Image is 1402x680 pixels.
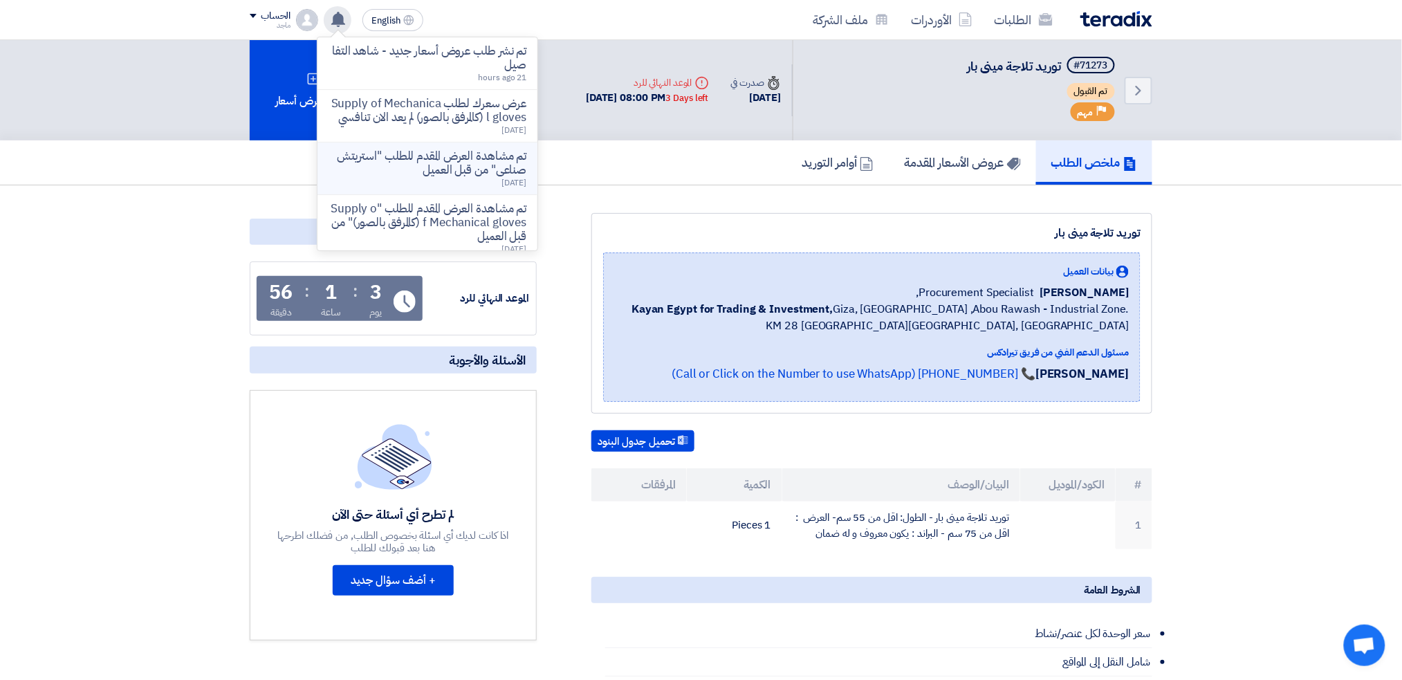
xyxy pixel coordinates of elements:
div: دقيقة [270,305,292,320]
a: عروض الأسعار المقدمة [889,140,1036,185]
div: : [304,279,309,304]
div: #71273 [1074,61,1108,71]
p: تم نشر طلب عروض أسعار جديد - شاهد التفاصيل [329,44,526,72]
button: English [362,9,423,31]
a: أوامر التوريد [786,140,889,185]
img: empty_state_list.svg [355,424,432,489]
th: البيان/الوصف [782,468,1021,502]
div: تقديم عرض أسعار [250,40,374,140]
h5: عروض الأسعار المقدمة [904,154,1021,170]
div: الحساب [261,10,290,22]
a: Open chat [1344,625,1385,666]
div: مواعيد الطلب [250,219,537,245]
div: 3 Days left [666,91,709,105]
div: الموعد النهائي للرد [425,291,529,306]
span: Giza, [GEOGRAPHIC_DATA] ,Abou Rawash - Industrial Zone. KM 28 [GEOGRAPHIC_DATA][GEOGRAPHIC_DATA],... [615,301,1129,334]
p: تم مشاهدة العرض المقدم للطلب "استريتش صناعى" من قبل العميل [329,149,526,177]
span: [DATE] [501,124,526,136]
span: توريد تلاجة مينى بار [968,57,1062,75]
img: profile_test.png [296,9,318,31]
span: تم القبول [1067,83,1115,100]
div: : [353,279,358,304]
a: 📞 [PHONE_NUMBER] (Call or Click on the Number to use WhatsApp) [672,365,1035,383]
p: تم مشاهدة العرض المقدم للطلب "Supply of Mechanical gloves (كالمرفق بالصور)" من قبل العميل [329,202,526,243]
div: الموعد النهائي للرد [586,75,708,90]
div: 1 [325,283,337,302]
div: 3 [370,283,382,302]
span: الأسئلة والأجوبة [449,352,526,368]
div: توريد تلاجة مينى بار [603,225,1141,241]
td: 1 Pieces [687,502,782,549]
div: ساعة [321,305,341,320]
td: توريد تلاجة مينى بار - الطول: اقل من 55 سم- العرض : اقل من 75 سم - البراند : يكون معروف و له ضمان [782,502,1021,549]
a: ملخص الطلب [1036,140,1152,185]
button: + أضف سؤال جديد [333,565,454,596]
span: English [371,16,400,26]
a: ملف الشركة [802,3,900,36]
li: سعر الوحدة لكل عنصر/نشاط [605,620,1152,648]
p: عرض سعرك لطلب Supply of Mechanical gloves (كالمرفق بالصور) لم يعد الان تنافسي [329,97,526,125]
div: 56 [270,283,293,302]
th: المرفقات [591,468,687,502]
div: مسئول الدعم الفني من فريق تيرادكس [615,345,1129,360]
div: ماجد [250,21,290,29]
div: لم تطرح أي أسئلة حتى الآن [276,506,511,522]
strong: [PERSON_NAME] [1035,365,1129,383]
td: 1 [1116,502,1152,549]
img: Teradix logo [1080,11,1152,27]
h5: أوامر التوريد [802,154,874,170]
div: اذا كانت لديك أي اسئلة بخصوص الطلب, من فضلك اطرحها هنا بعد قبولك للطلب [276,529,511,554]
span: مهم [1078,106,1094,119]
button: تحميل جدول البنود [591,430,694,452]
span: Procurement Specialist, [916,284,1035,301]
b: Kayan Egypt for Trading & Investment, [631,301,833,318]
span: [DATE] [501,243,526,255]
li: شامل النقل إلى المواقع [605,648,1152,677]
div: صدرت في [731,75,781,90]
th: الكمية [687,468,782,502]
a: الأوردرات [900,3,984,36]
span: بيانات العميل [1063,264,1114,279]
th: الكود/الموديل [1020,468,1116,502]
th: # [1116,468,1152,502]
a: الطلبات [984,3,1064,36]
span: [DATE] [501,176,526,189]
div: يوم [369,305,382,320]
div: [DATE] 08:00 PM [586,90,708,106]
span: الشروط العامة [1084,582,1141,598]
h5: ملخص الطلب [1051,154,1137,170]
span: [PERSON_NAME] [1040,284,1129,301]
div: [DATE] [731,90,781,106]
h5: توريد تلاجة مينى بار [968,57,1118,76]
span: 21 hours ago [479,71,527,84]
